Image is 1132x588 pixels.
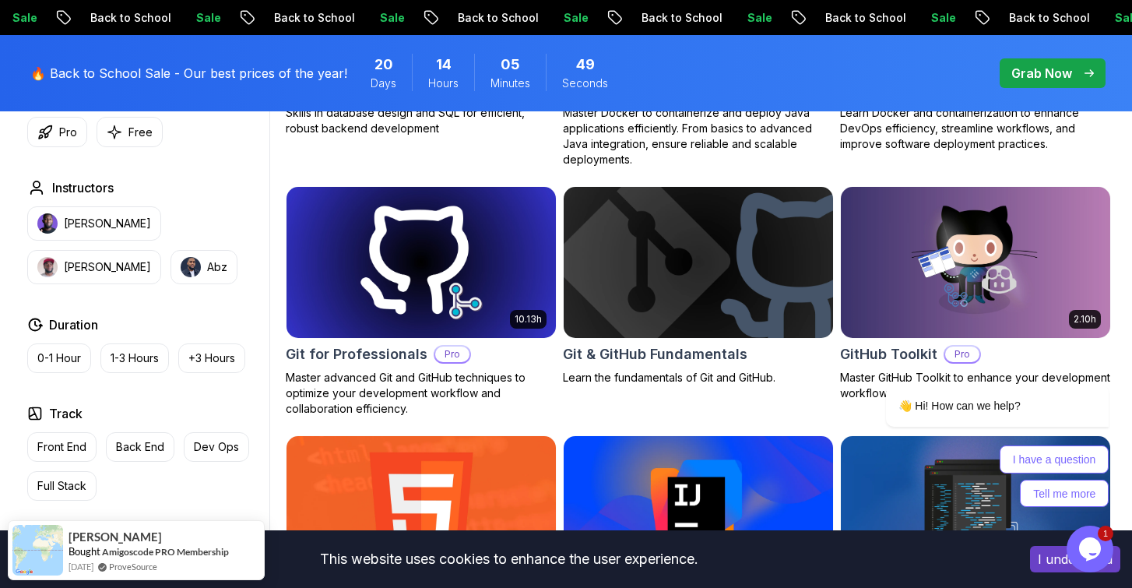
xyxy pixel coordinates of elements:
button: Back End [106,432,174,462]
button: instructor img[PERSON_NAME] [27,250,161,284]
button: Accept cookies [1030,546,1120,572]
span: Days [371,76,396,91]
span: 20 Days [374,54,393,76]
p: Front End [37,439,86,455]
p: Back End [116,439,164,455]
span: [DATE] [69,560,93,573]
p: Grab Now [1011,64,1072,83]
button: Free [97,117,163,147]
img: IntelliJ IDEA Developer Guide card [564,436,833,587]
button: 0-1 Hour [27,343,91,373]
p: [PERSON_NAME] [64,216,151,231]
p: Sale [550,10,600,26]
button: Pro [27,117,87,147]
button: Front End [27,432,97,462]
button: Full Stack [27,471,97,501]
img: Git for Professionals card [287,187,556,338]
p: Sale [918,10,968,26]
span: Seconds [562,76,608,91]
p: Back to School [812,10,918,26]
img: Git & GitHub Fundamentals card [557,183,839,341]
div: This website uses cookies to enhance the user experience. [12,542,1007,576]
p: Back to School [445,10,550,26]
span: Minutes [490,76,530,91]
img: HTML Essentials card [287,436,556,587]
img: instructor img [37,257,58,277]
p: 🔥 Back to School Sale - Our best prices of the year! [30,64,347,83]
p: Master advanced Git and GitHub techniques to optimize your development workflow and collaboration... [286,370,557,417]
p: Master Docker to containerize and deploy Java applications efficiently. From basics to advanced J... [563,105,834,167]
span: 14 Hours [436,54,452,76]
button: instructor img[PERSON_NAME] [27,206,161,241]
span: 49 Seconds [576,54,595,76]
p: Free [128,125,153,140]
p: Back to School [77,10,183,26]
p: Learn the fundamentals of Git and GitHub. [563,370,834,386]
a: Git for Professionals card10.13hGit for ProfessionalsProMaster advanced Git and GitHub techniques... [286,186,557,417]
p: Pro [435,347,469,362]
img: instructor img [37,213,58,234]
span: Bought [69,545,100,558]
p: [PERSON_NAME] [64,259,151,275]
p: 1-3 Hours [111,350,159,366]
h2: Git & GitHub Fundamentals [563,343,747,365]
p: Back to School [261,10,367,26]
iframe: chat widget [1067,526,1116,572]
img: provesource social proof notification image [12,525,63,576]
button: +3 Hours [178,343,245,373]
span: 5 Minutes [501,54,520,76]
img: GitHub Toolkit card [841,187,1110,338]
h2: Instructors [52,178,114,197]
button: Dev Ops [184,432,249,462]
p: Learn Docker and containerization to enhance DevOps efficiency, streamline workflows, and improve... [840,105,1111,152]
p: Sale [734,10,784,26]
p: Abz [207,259,227,275]
span: Hours [428,76,459,91]
a: Amigoscode PRO Membership [102,546,229,558]
button: instructor imgAbz [171,250,237,284]
p: 0-1 Hour [37,350,81,366]
button: 1-3 Hours [100,343,169,373]
p: Full Stack [37,478,86,494]
a: Git & GitHub Fundamentals cardGit & GitHub FundamentalsLearn the fundamentals of Git and GitHub. [563,186,834,386]
a: ProveSource [109,560,157,573]
span: [PERSON_NAME] [69,530,162,544]
p: Sale [367,10,417,26]
p: Dev Ops [194,439,239,455]
p: Skills in database design and SQL for efficient, robust backend development [286,105,557,136]
p: +3 Hours [188,350,235,366]
p: Back to School [628,10,734,26]
a: GitHub Toolkit card2.10hGitHub ToolkitProMaster GitHub Toolkit to enhance your development workfl... [840,186,1111,401]
p: Sale [183,10,233,26]
p: Pro [59,125,77,140]
h2: Track [49,404,83,423]
h2: Duration [49,315,98,334]
p: Back to School [996,10,1102,26]
img: instructor img [181,257,201,277]
h2: Git for Professionals [286,343,427,365]
iframe: chat widget [836,262,1116,518]
p: 10.13h [515,313,542,326]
